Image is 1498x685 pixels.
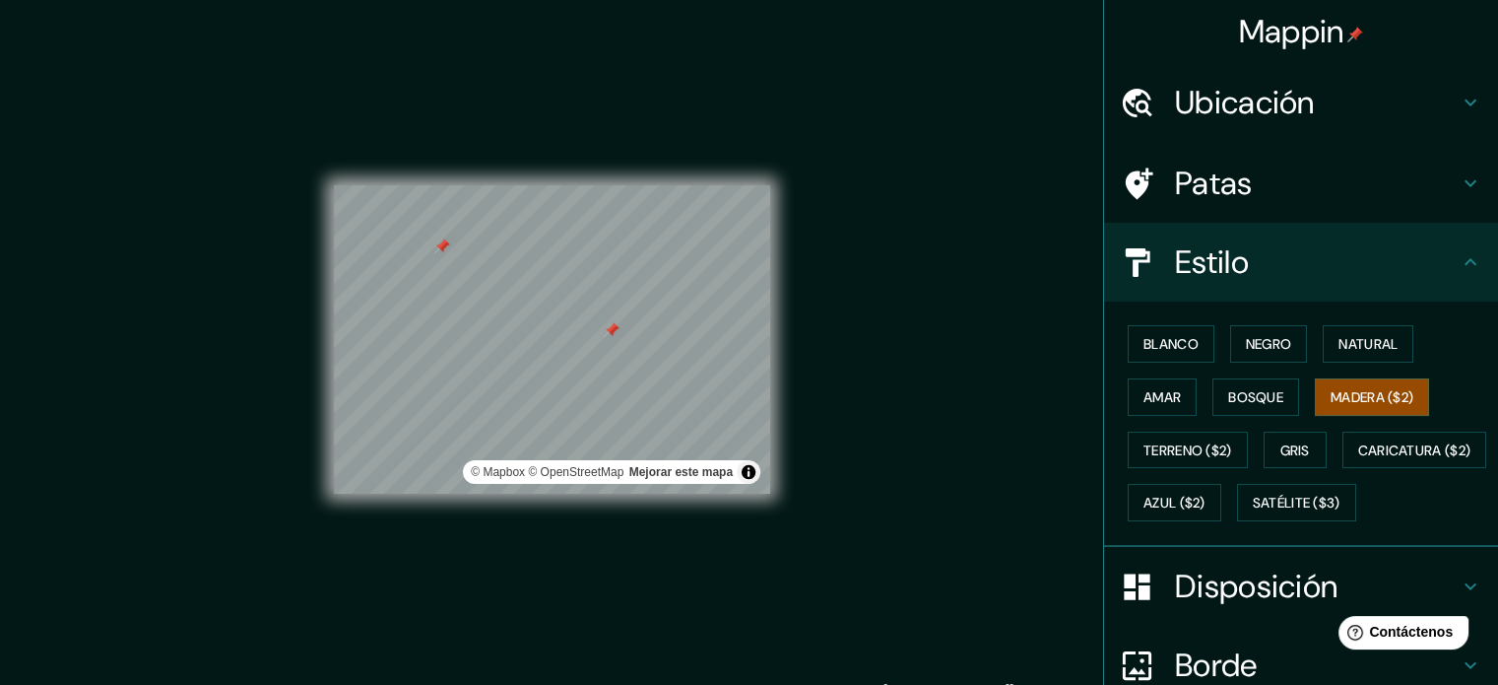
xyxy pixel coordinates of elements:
[528,465,623,479] font: © OpenStreetMap
[471,465,525,479] a: Mapbox
[1175,163,1253,204] font: Patas
[1358,442,1471,459] font: Caricatura ($2)
[1128,378,1197,416] button: Amar
[1128,325,1214,363] button: Blanco
[528,465,623,479] a: Mapa de OpenStreet
[1104,63,1498,142] div: Ubicación
[1239,11,1344,52] font: Mappin
[629,465,733,479] font: Mejorar este mapa
[1143,495,1205,513] font: Azul ($2)
[1246,335,1292,353] font: Negro
[1228,388,1283,406] font: Bosque
[1128,484,1221,521] button: Azul ($2)
[737,460,760,484] button: Activar o desactivar atribución
[471,465,525,479] font: © Mapbox
[1212,378,1299,416] button: Bosque
[1347,27,1363,42] img: pin-icon.png
[1230,325,1308,363] button: Negro
[1175,566,1337,607] font: Disposición
[1143,335,1199,353] font: Blanco
[1128,432,1248,469] button: Terreno ($2)
[1175,241,1249,283] font: Estilo
[1338,335,1398,353] font: Natural
[334,185,770,494] canvas: Mapa
[1323,325,1413,363] button: Natural
[1323,608,1476,663] iframe: Lanzador de widgets de ayuda
[1253,495,1340,513] font: Satélite ($3)
[1143,388,1181,406] font: Amar
[1175,82,1315,123] font: Ubicación
[1104,547,1498,626] div: Disposición
[1342,432,1487,469] button: Caricatura ($2)
[629,465,733,479] a: Map feedback
[1280,442,1310,459] font: Gris
[1315,378,1429,416] button: Madera ($2)
[1237,484,1356,521] button: Satélite ($3)
[1104,223,1498,302] div: Estilo
[1264,432,1327,469] button: Gris
[1143,442,1232,459] font: Terreno ($2)
[1104,144,1498,223] div: Patas
[1331,388,1413,406] font: Madera ($2)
